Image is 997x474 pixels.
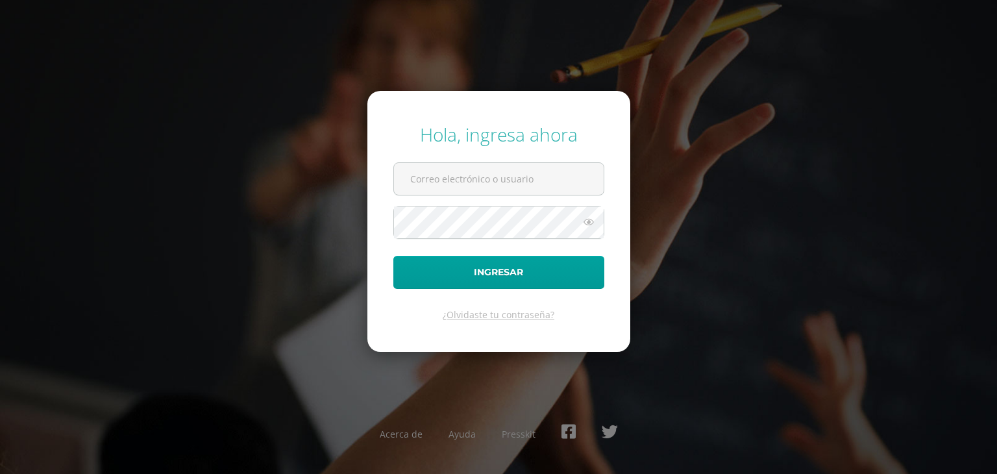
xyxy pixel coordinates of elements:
button: Ingresar [393,256,604,289]
div: Hola, ingresa ahora [393,122,604,147]
input: Correo electrónico o usuario [394,163,604,195]
a: Acerca de [380,428,423,440]
a: Ayuda [449,428,476,440]
a: Presskit [502,428,535,440]
a: ¿Olvidaste tu contraseña? [443,308,554,321]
